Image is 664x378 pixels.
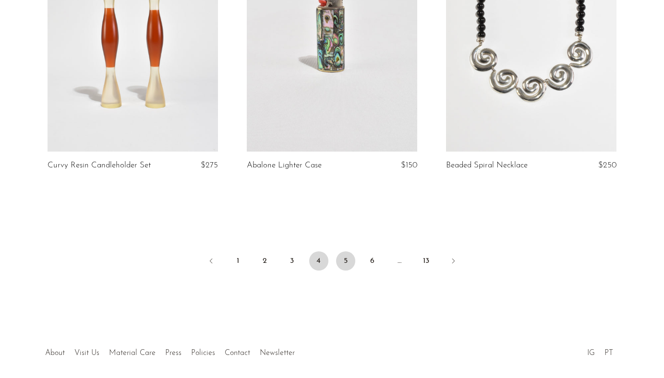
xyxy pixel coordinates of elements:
a: IG [587,349,595,357]
a: 6 [363,251,382,271]
a: 1 [229,251,248,271]
a: 13 [417,251,436,271]
a: Policies [191,349,215,357]
a: 5 [336,251,355,271]
a: Contact [225,349,250,357]
a: Abalone Lighter Case [247,161,322,170]
a: PT [604,349,613,357]
a: Previous [202,251,221,272]
a: Material Care [109,349,156,357]
a: Press [165,349,181,357]
span: … [390,251,409,271]
a: 2 [255,251,275,271]
a: 3 [282,251,302,271]
a: About [45,349,65,357]
span: 4 [309,251,328,271]
ul: Quick links [40,342,300,360]
a: Next [444,251,463,272]
a: Curvy Resin Candleholder Set [48,161,151,170]
span: $275 [201,161,218,169]
span: $250 [598,161,616,169]
a: Visit Us [74,349,99,357]
span: $150 [401,161,417,169]
a: Beaded Spiral Necklace [446,161,528,170]
ul: Social Medias [582,342,618,360]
